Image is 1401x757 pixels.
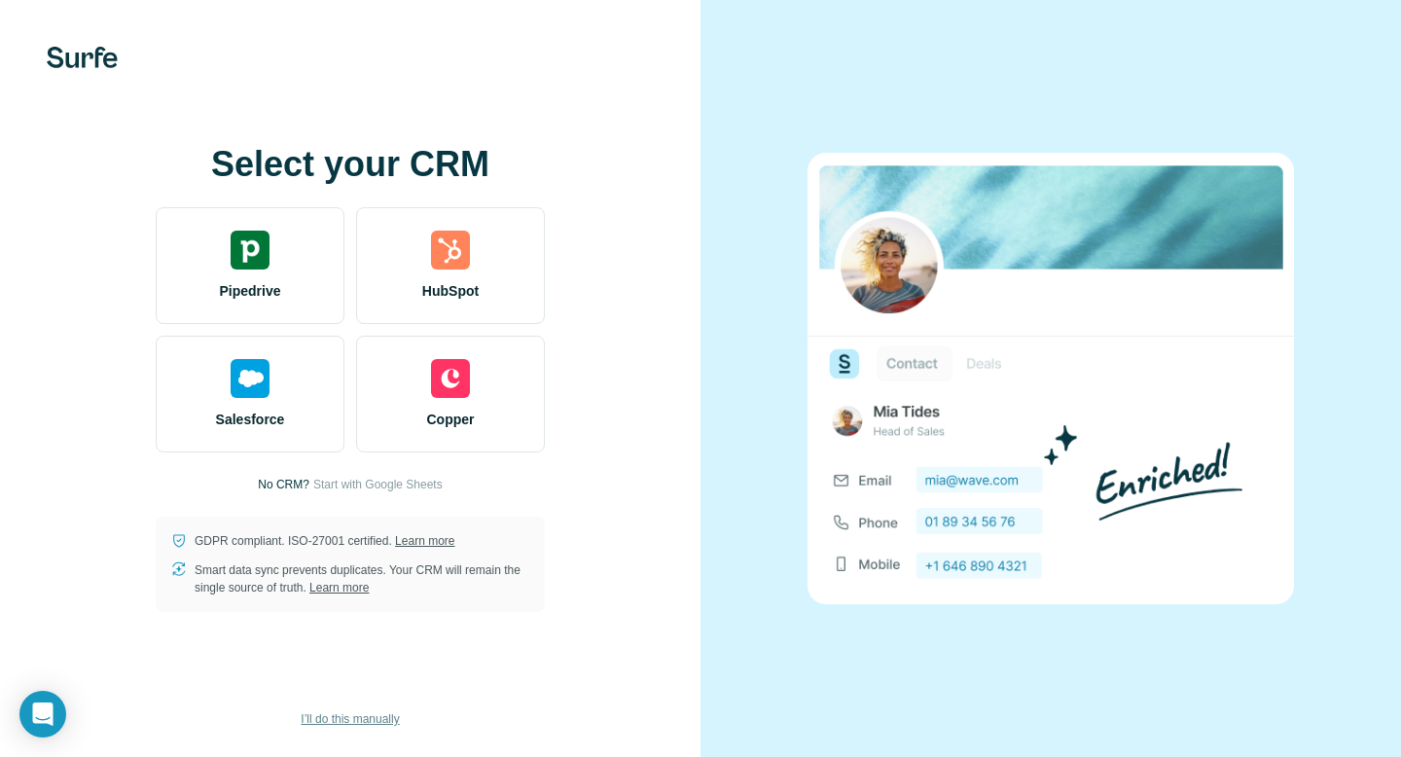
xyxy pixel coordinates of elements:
[301,710,399,728] span: I’ll do this manually
[231,359,269,398] img: salesforce's logo
[195,561,529,596] p: Smart data sync prevents duplicates. Your CRM will remain the single source of truth.
[309,581,369,595] a: Learn more
[156,145,545,184] h1: Select your CRM
[808,153,1294,603] img: none image
[422,281,479,301] span: HubSpot
[216,410,285,429] span: Salesforce
[431,359,470,398] img: copper's logo
[287,704,413,734] button: I’ll do this manually
[219,281,280,301] span: Pipedrive
[19,691,66,738] div: Open Intercom Messenger
[47,47,118,68] img: Surfe's logo
[195,532,454,550] p: GDPR compliant. ISO-27001 certified.
[395,534,454,548] a: Learn more
[313,476,443,493] button: Start with Google Sheets
[427,410,475,429] span: Copper
[258,476,309,493] p: No CRM?
[431,231,470,270] img: hubspot's logo
[231,231,269,270] img: pipedrive's logo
